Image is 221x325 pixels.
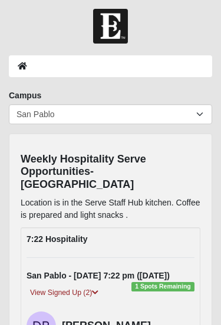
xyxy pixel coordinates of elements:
strong: San Pablo - [DATE] 7:22 pm ([DATE]) [27,271,170,281]
strong: 7:22 Hospitality [27,235,87,244]
label: Campus [9,90,41,102]
p: Location is in the Serve Staff Hub kitchen. Coffee is prepared and light snacks . [21,197,200,222]
span: 1 Spots Remaining [131,283,194,292]
h4: Weekly Hospitality Serve Opportunities-[GEOGRAPHIC_DATA] [21,154,200,192]
img: Church of Eleven22 Logo [93,9,128,44]
a: View Signed Up (2) [27,287,102,300]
